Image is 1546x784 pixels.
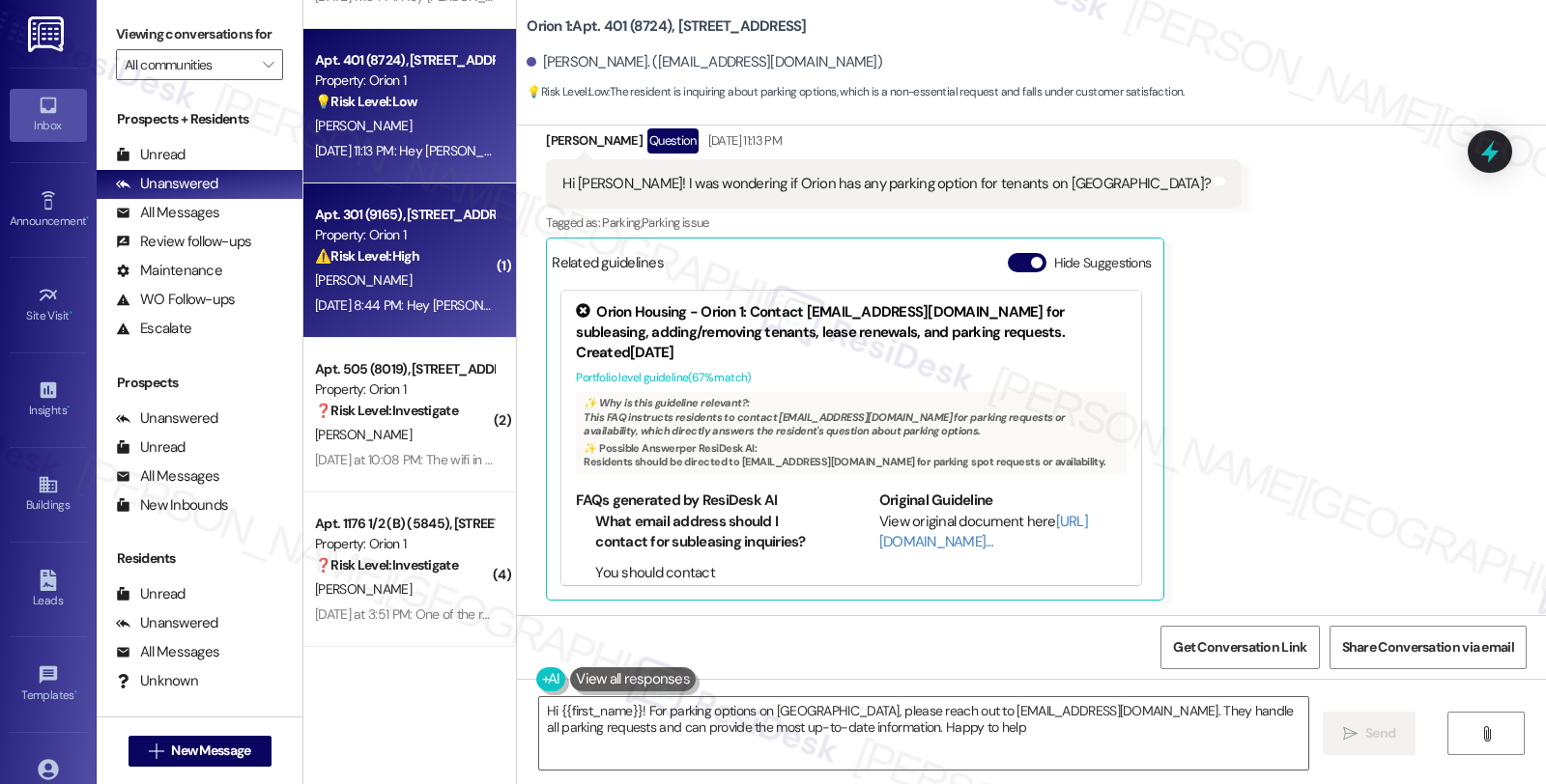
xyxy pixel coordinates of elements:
span: • [67,401,70,414]
a: Site Visit • [10,279,87,331]
div: Question [647,128,699,153]
div: Tagged as: [546,209,1242,237]
span: Parking issue [642,214,709,231]
button: Share Conversation via email [1330,626,1527,669]
div: Apt. 301 (9165), [STREET_ADDRESS][PERSON_NAME] [315,205,494,225]
button: New Message [129,736,272,767]
span: Residents should be directed to [EMAIL_ADDRESS][DOMAIN_NAME] for parking spot requests or availab... [584,455,1105,468]
div: [DATE] at 3:51 PM: One of the reaidents tols me she is getting sick because of it. [315,605,756,623]
li: You should contact [EMAIL_ADDRESS][DOMAIN_NAME] for subleasing inquiries. [595,563,824,625]
div: Portfolio level guideline ( 67 % match) [576,368,1127,388]
div: Property: Orion 1 [315,534,494,554]
strong: 💡 Risk Level: Low [315,93,417,110]
div: Orion Housing - Orion 1: Contact [EMAIL_ADDRESS][DOMAIN_NAME] for subleasing, adding/removing ten... [576,302,1127,344]
div: Unanswered [116,408,218,429]
span: Parking , [602,214,642,231]
div: Created [DATE] [576,343,1127,363]
a: Insights • [10,374,87,426]
textarea: Hi {{first_name}}! For parking options on [GEOGRAPHIC_DATA], please reach out to [EMAIL_ADDRESS][... [539,697,1308,770]
label: Hide Suggestions [1054,253,1152,273]
b: Original Guideline [879,490,993,510]
div: WO Follow-ups [116,290,235,310]
div: View original document here [879,512,1128,553]
div: New Inbounds [116,495,228,516]
i:  [263,57,273,72]
div: Unanswered [116,174,218,194]
i:  [1479,726,1494,742]
div: Hi [PERSON_NAME]! I was wondering if Orion has any parking option for tenants on [GEOGRAPHIC_DATA]? [562,174,1211,194]
span: New Message [171,741,250,761]
button: Send [1323,712,1417,755]
div: All Messages [116,642,219,662]
b: Orion 1: Apt. 401 (8724), [STREET_ADDRESS] [527,16,806,37]
button: Get Conversation Link [1160,626,1319,669]
div: Property: Orion 1 [315,379,494,400]
div: Apt. 505 (8019), [STREET_ADDRESS] [315,359,494,379]
img: ResiDesk Logo [28,16,68,52]
div: Maintenance [116,261,222,281]
div: [PERSON_NAME]. ([EMAIL_ADDRESS][DOMAIN_NAME]) [527,52,882,72]
div: All Messages [116,203,219,223]
div: This FAQ instructs residents to contact [EMAIL_ADDRESS][DOMAIN_NAME] for parking requests or avai... [576,392,1127,472]
div: Unread [116,145,186,165]
span: • [74,686,77,699]
span: [PERSON_NAME] [315,580,412,598]
li: What email address should I contact for subleasing inquiries? [595,512,824,553]
a: [URL][DOMAIN_NAME]… [879,512,1088,551]
span: Get Conversation Link [1173,637,1306,658]
span: • [70,306,72,320]
div: [DATE] 8:44 PM: Hey [PERSON_NAME], we appreciate your text! We'll be back at 11AM to help you out... [315,296,1170,314]
div: Review follow-ups [116,232,251,252]
div: Unread [116,437,186,458]
label: Viewing conversations for [116,19,283,49]
strong: ❓ Risk Level: Investigate [315,402,458,419]
a: Inbox [10,89,87,141]
div: Apt. 1176 1/2 (B) (5845), [STREET_ADDRESS] [315,514,494,534]
i:  [1343,726,1358,742]
a: Templates • [10,658,87,711]
div: Residents [97,548,302,569]
div: Property: Orion 1 [315,70,494,91]
span: • [86,211,89,225]
span: : The resident is inquiring about parking options, which is a non-essential request and falls und... [527,82,1184,102]
div: ✨ Possible Answer per ResiDesk AI: [584,441,1119,455]
div: Prospects [97,373,302,393]
span: Send [1365,723,1395,743]
div: Unread [116,584,186,604]
b: FAQs generated by ResiDesk AI [576,490,777,510]
div: Unknown [116,671,198,691]
strong: ⚠️ Risk Level: High [315,247,419,265]
strong: ❓ Risk Level: Investigate [315,556,458,574]
a: Leads [10,564,87,616]
div: All Messages [116,466,219,487]
div: [DATE] at 10:08 PM: The wifi in unit 505 has not been working for two days. [315,451,734,468]
i:  [149,743,163,759]
div: Unanswered [116,613,218,633]
div: Prospects + Residents [97,109,302,129]
div: Apt. 401 (8724), [STREET_ADDRESS] [315,50,494,70]
div: Property: Orion 1 [315,225,494,245]
div: [DATE] 11:13 PM [703,130,782,151]
div: ✨ Why is this guideline relevant?: [584,396,1119,409]
span: [PERSON_NAME] [315,426,412,443]
div: Related guidelines [552,253,664,281]
span: [PERSON_NAME] [315,271,412,289]
strong: 💡 Risk Level: Low [527,84,608,99]
input: All communities [125,49,252,80]
div: Escalate [116,319,191,339]
div: [DATE] 11:13 PM: Hey [PERSON_NAME], we appreciate your text! We'll be back at 11AM to help you ou... [315,142,1163,159]
div: [PERSON_NAME] [546,128,1242,159]
span: Share Conversation via email [1342,637,1514,658]
a: Buildings [10,468,87,520]
span: [PERSON_NAME] [315,117,412,134]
